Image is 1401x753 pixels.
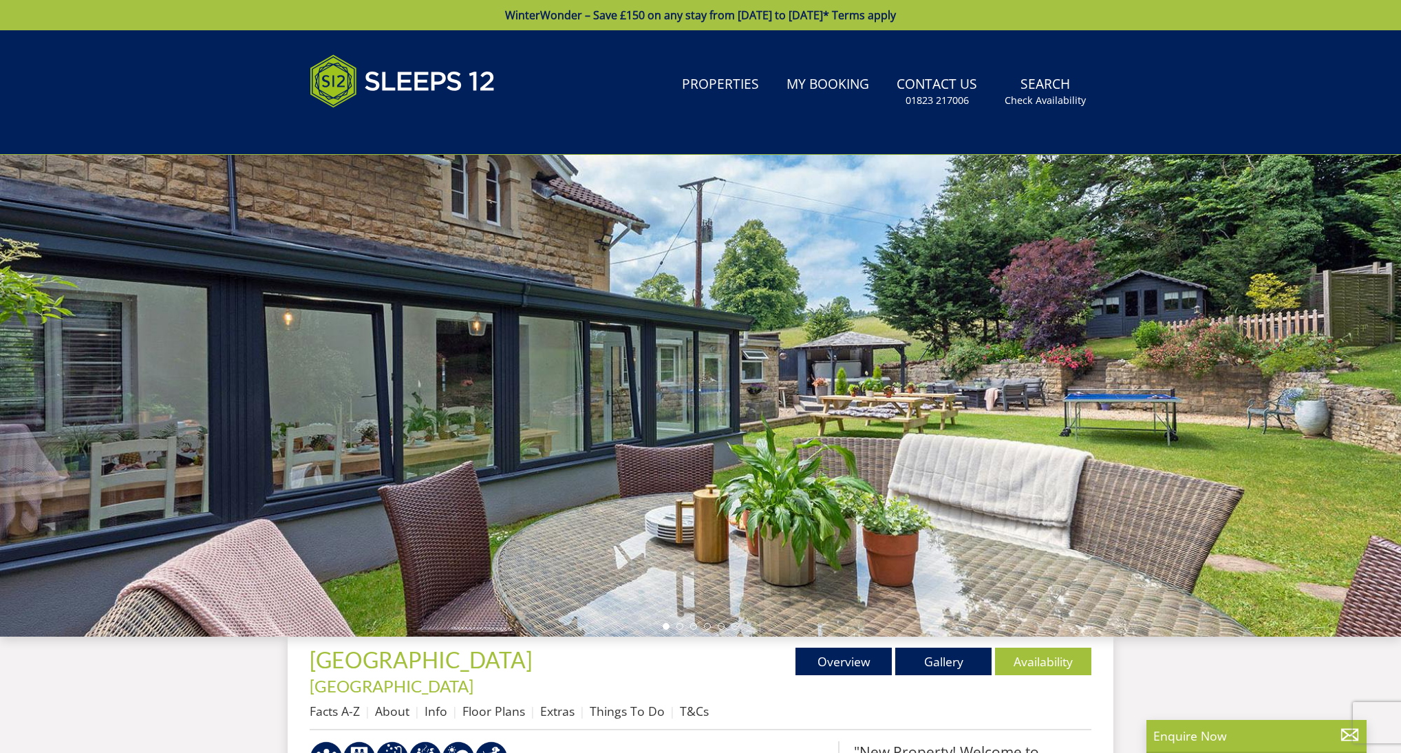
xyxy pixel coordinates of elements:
[310,676,473,696] a: [GEOGRAPHIC_DATA]
[1005,94,1086,107] small: Check Availability
[995,648,1091,675] a: Availability
[425,703,447,719] a: Info
[310,646,537,673] a: [GEOGRAPHIC_DATA]
[462,703,525,719] a: Floor Plans
[540,703,575,719] a: Extras
[906,94,969,107] small: 01823 217006
[303,124,447,136] iframe: Customer reviews powered by Trustpilot
[590,703,665,719] a: Things To Do
[781,70,875,100] a: My Booking
[999,70,1091,114] a: SearchCheck Availability
[1153,727,1360,745] p: Enquire Now
[680,703,709,719] a: T&Cs
[891,70,983,114] a: Contact Us01823 217006
[310,47,495,116] img: Sleeps 12
[895,648,992,675] a: Gallery
[795,648,892,675] a: Overview
[310,646,533,673] span: [GEOGRAPHIC_DATA]
[676,70,764,100] a: Properties
[375,703,409,719] a: About
[310,703,360,719] a: Facts A-Z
